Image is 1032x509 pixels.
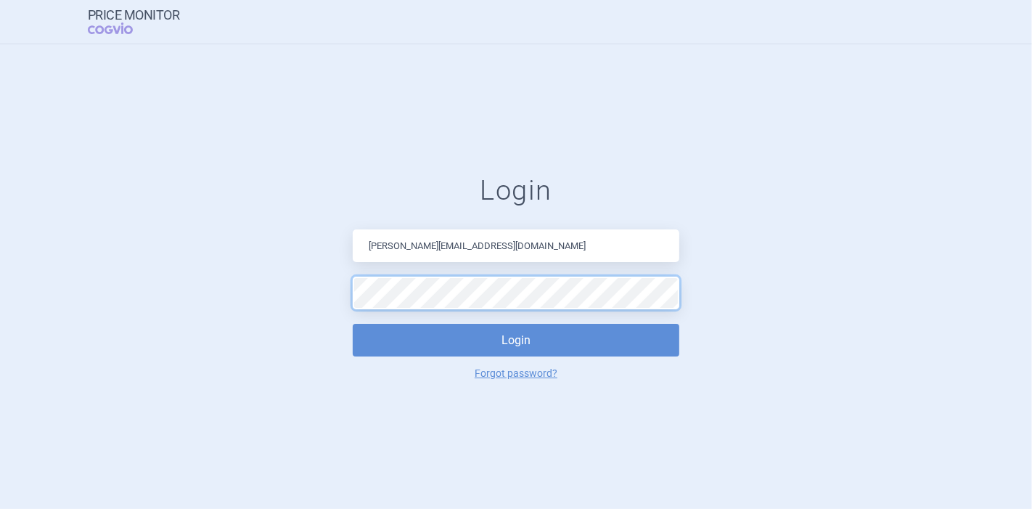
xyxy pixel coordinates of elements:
[353,174,679,208] h1: Login
[88,8,180,36] a: Price MonitorCOGVIO
[88,23,153,34] span: COGVIO
[353,229,679,262] input: Email
[353,324,679,357] button: Login
[475,368,557,378] a: Forgot password?
[88,8,180,23] strong: Price Monitor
